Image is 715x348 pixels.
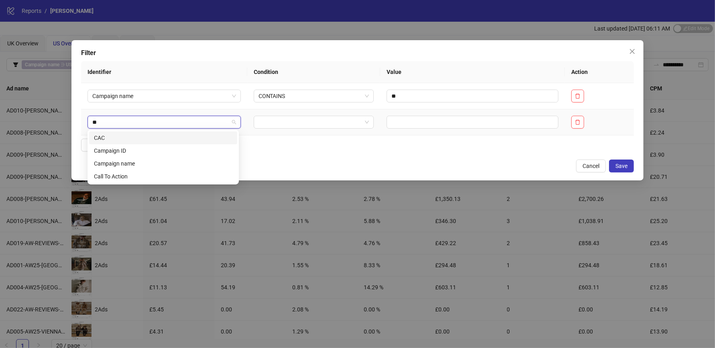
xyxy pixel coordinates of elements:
[575,119,581,125] span: delete
[247,61,380,83] th: Condition
[89,170,237,183] div: Call To Action
[259,90,369,102] span: CONTAINS
[81,48,634,58] div: Filter
[94,172,232,181] div: Call To Action
[576,160,606,172] button: Cancel
[89,144,237,157] div: Campaign ID
[81,139,113,151] button: Add
[565,61,634,83] th: Action
[94,146,232,155] div: Campaign ID
[380,61,565,83] th: Value
[575,93,581,99] span: delete
[94,133,232,142] div: CAC
[626,45,639,58] button: Close
[629,48,636,55] span: close
[94,159,232,168] div: Campaign name
[609,160,634,172] button: Save
[92,90,236,102] span: Campaign name
[89,131,237,144] div: CAC
[615,163,627,169] span: Save
[89,157,237,170] div: Campaign name
[81,61,247,83] th: Identifier
[583,163,599,169] span: Cancel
